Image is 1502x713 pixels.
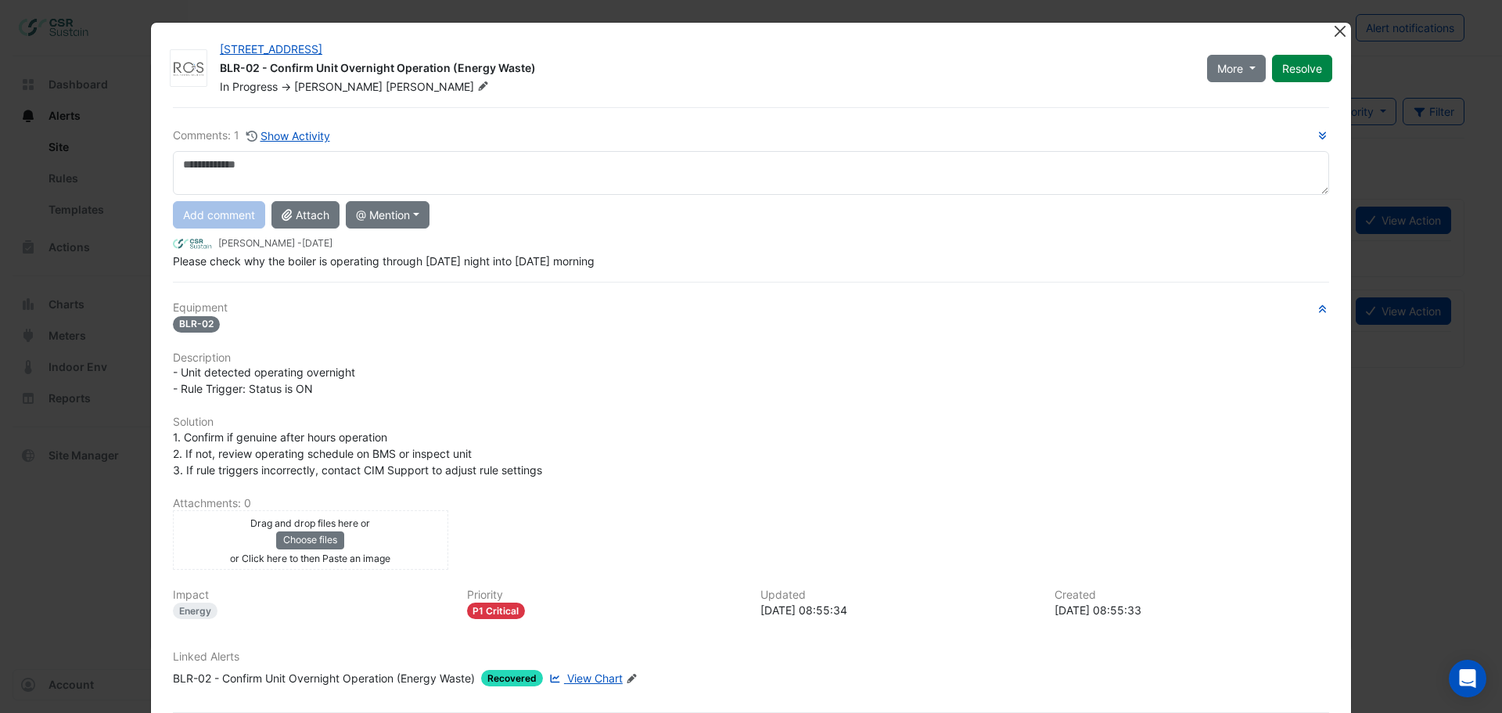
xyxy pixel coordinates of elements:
[626,673,638,685] fa-icon: Edit Linked Alerts
[173,254,595,268] span: Please check why the boiler is operating through [DATE] night into [DATE] morning
[1055,589,1330,602] h6: Created
[302,237,332,249] span: 2025-09-16 08:55:34
[1272,55,1332,82] button: Resolve
[173,301,1329,315] h6: Equipment
[294,80,383,93] span: [PERSON_NAME]
[220,42,322,56] a: [STREET_ADDRESS]
[173,430,542,477] span: 1. Confirm if genuine after hours operation 2. If not, review operating schedule on BMS or inspec...
[246,127,331,145] button: Show Activity
[173,497,1329,510] h6: Attachments: 0
[173,603,217,619] div: Energy
[467,589,742,602] h6: Priority
[220,80,278,93] span: In Progress
[1055,602,1330,618] div: [DATE] 08:55:33
[173,589,448,602] h6: Impact
[276,531,344,549] button: Choose files
[567,672,623,685] span: View Chart
[230,553,390,564] small: or Click here to then Paste an image
[1207,55,1266,82] button: More
[760,589,1036,602] h6: Updated
[220,60,1188,79] div: BLR-02 - Confirm Unit Overnight Operation (Energy Waste)
[173,127,331,145] div: Comments: 1
[467,603,526,619] div: P1 Critical
[1331,23,1348,39] button: Close
[386,79,492,95] span: [PERSON_NAME]
[173,366,355,395] span: - Unit detected operating overnight - Rule Trigger: Status is ON
[271,201,340,229] button: Attach
[173,670,475,686] div: BLR-02 - Confirm Unit Overnight Operation (Energy Waste)
[173,650,1329,664] h6: Linked Alerts
[346,201,429,229] button: @ Mention
[173,236,212,253] img: CSR Sustain
[173,351,1329,365] h6: Description
[250,517,370,529] small: Drag and drop files here or
[173,316,220,333] span: BLR-02
[218,236,332,250] small: [PERSON_NAME] -
[481,670,543,686] span: Recovered
[173,416,1329,429] h6: Solution
[1217,60,1243,77] span: More
[546,670,623,686] a: View Chart
[1449,660,1486,697] div: Open Intercom Messenger
[281,80,291,93] span: ->
[171,61,207,77] img: Real Control Solutions
[760,602,1036,618] div: [DATE] 08:55:34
